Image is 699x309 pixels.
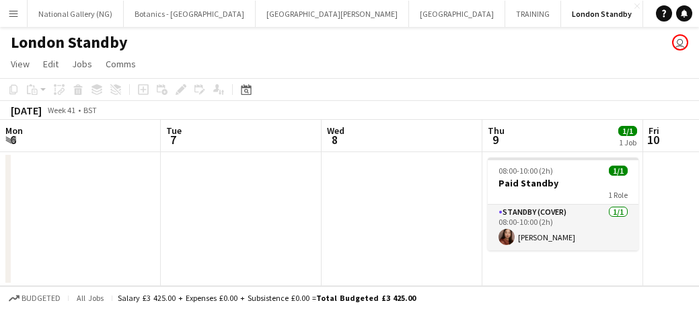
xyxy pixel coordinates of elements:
[11,58,30,70] span: View
[11,104,42,117] div: [DATE]
[609,166,628,176] span: 1/1
[488,125,505,137] span: Thu
[256,1,409,27] button: [GEOGRAPHIC_DATA][PERSON_NAME]
[5,55,35,73] a: View
[28,1,124,27] button: National Gallery (NG)
[43,58,59,70] span: Edit
[618,126,637,136] span: 1/1
[124,1,256,27] button: Botanics - [GEOGRAPHIC_DATA]
[7,291,63,306] button: Budgeted
[672,34,688,50] app-user-avatar: Claudia Lewis
[486,132,505,147] span: 9
[118,293,416,303] div: Salary £3 425.00 + Expenses £0.00 + Subsistence £0.00 =
[488,158,638,250] app-job-card: 08:00-10:00 (2h)1/1Paid Standby1 RoleStandby (cover)1/108:00-10:00 (2h)[PERSON_NAME]
[505,1,561,27] button: TRAINING
[11,32,128,53] h1: London Standby
[38,55,64,73] a: Edit
[3,132,23,147] span: 6
[67,55,98,73] a: Jobs
[44,105,78,115] span: Week 41
[409,1,505,27] button: [GEOGRAPHIC_DATA]
[488,205,638,250] app-card-role: Standby (cover)1/108:00-10:00 (2h)[PERSON_NAME]
[5,125,23,137] span: Mon
[499,166,553,176] span: 08:00-10:00 (2h)
[647,132,659,147] span: 10
[619,137,636,147] div: 1 Job
[83,105,97,115] div: BST
[327,125,344,137] span: Wed
[316,293,416,303] span: Total Budgeted £3 425.00
[74,293,106,303] span: All jobs
[22,294,61,303] span: Budgeted
[106,58,136,70] span: Comms
[72,58,92,70] span: Jobs
[100,55,141,73] a: Comms
[164,132,182,147] span: 7
[488,177,638,189] h3: Paid Standby
[166,125,182,137] span: Tue
[561,1,643,27] button: London Standby
[649,125,659,137] span: Fri
[325,132,344,147] span: 8
[608,190,628,200] span: 1 Role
